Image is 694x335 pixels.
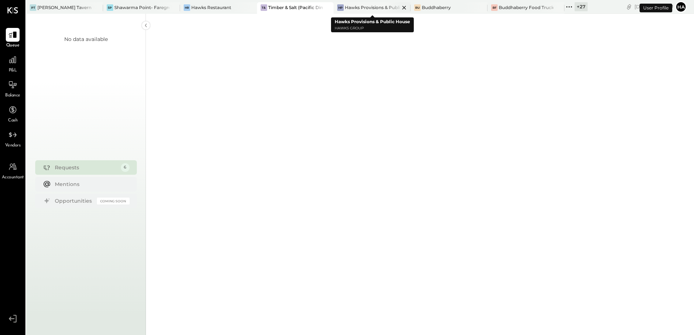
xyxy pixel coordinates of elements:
[675,1,687,13] button: Ha
[64,36,108,43] div: No data available
[114,4,169,11] div: Shawarma Point- Fareground
[0,103,25,124] a: Cash
[9,67,17,74] span: P&L
[345,4,400,11] div: Hawks Provisions & Public House
[261,4,267,11] div: T&
[55,197,93,204] div: Opportunities
[0,160,25,181] a: Accountant
[55,181,126,188] div: Mentions
[8,117,17,124] span: Cash
[5,142,21,149] span: Vendors
[2,174,24,181] span: Accountant
[640,4,672,12] div: User Profile
[0,78,25,99] a: Balance
[0,128,25,149] a: Vendors
[37,4,91,11] div: [PERSON_NAME] Tavern
[6,42,20,49] span: Queue
[191,4,231,11] div: Hawks Restaurant
[184,4,190,11] div: HR
[625,3,633,11] div: copy link
[30,4,36,11] div: PT
[5,92,20,99] span: Balance
[55,164,117,171] div: Requests
[97,198,130,204] div: Coming Soon
[634,3,673,10] div: [DATE]
[107,4,113,11] div: SP
[575,2,588,11] div: + 27
[335,25,410,32] p: Hawks Group
[0,28,25,49] a: Queue
[337,4,344,11] div: HP
[422,4,451,11] div: Buddhaberry
[499,4,554,11] div: Buddhaberry Food Truck
[121,163,130,172] div: 6
[0,53,25,74] a: P&L
[335,19,410,24] b: Hawks Provisions & Public House
[268,4,323,11] div: Timber & Salt (Pacific Dining CA1 LLC)
[414,4,421,11] div: Bu
[491,4,498,11] div: BF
